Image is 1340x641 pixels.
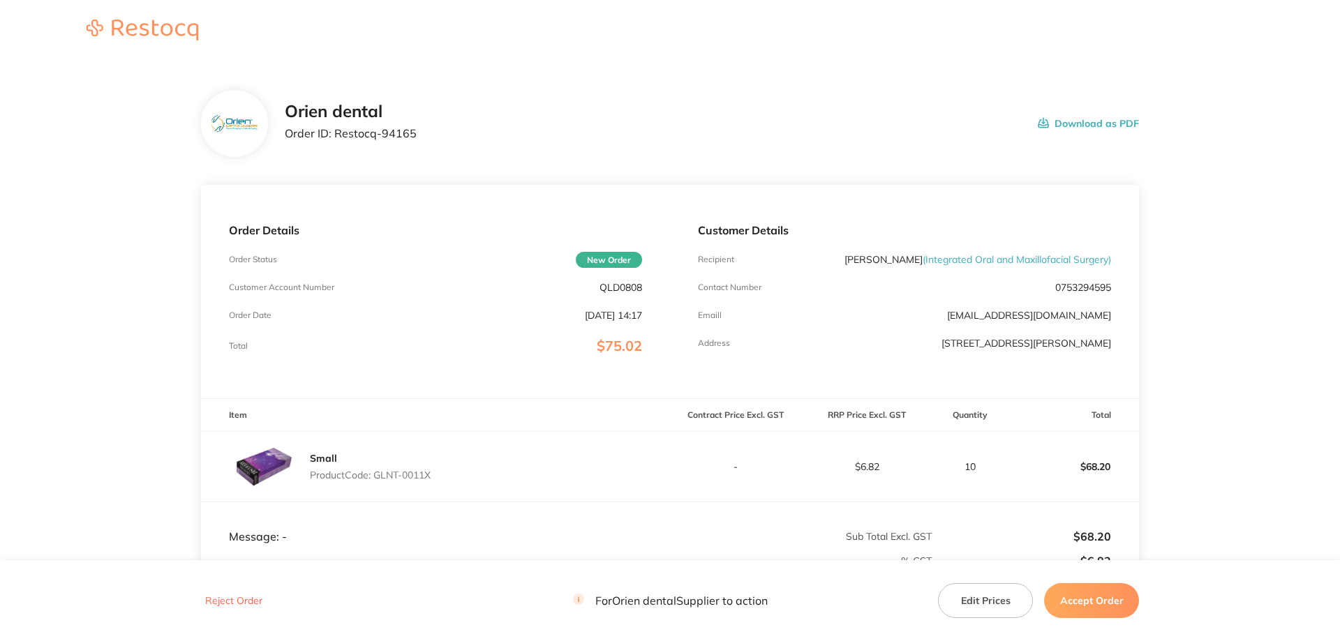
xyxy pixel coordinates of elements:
[933,461,1007,472] p: 10
[310,469,431,481] p: Product Code: GLNT-0011X
[211,115,257,133] img: eTEwcnBkag
[1038,102,1139,145] button: Download as PDF
[923,253,1111,266] span: ( Integrated Oral and Maxillofacial Surgery )
[73,20,212,43] a: Restocq logo
[229,341,248,351] p: Total
[698,224,1111,236] p: Customer Details
[229,255,277,264] p: Order Status
[202,555,932,566] p: % GST
[1008,450,1138,483] p: $68.20
[698,310,722,320] p: Emaill
[310,452,337,465] a: Small
[938,583,1033,618] button: Edit Prices
[802,461,932,472] p: $6.82
[698,338,730,348] p: Address
[671,531,932,542] p: Sub Total Excl. GST
[698,255,734,264] p: Recipient
[844,254,1111,265] p: [PERSON_NAME]
[671,461,801,472] p: -
[229,282,334,292] p: Customer Account Number
[1008,399,1139,432] th: Total
[933,555,1111,567] p: $6.82
[229,432,299,502] img: a2ZhYjA3Ng
[941,338,1111,349] p: [STREET_ADDRESS][PERSON_NAME]
[597,337,642,354] span: $75.02
[201,595,267,608] button: Reject Order
[201,502,670,543] td: Message: -
[670,399,801,432] th: Contract Price Excl. GST
[285,127,417,139] p: Order ID: Restocq- 94165
[932,399,1008,432] th: Quantity
[229,224,642,236] p: Order Details
[698,282,761,292] p: Contact Number
[285,102,417,121] h2: Orien dental
[947,309,1111,322] a: [EMAIL_ADDRESS][DOMAIN_NAME]
[573,594,768,608] p: For Orien dental Supplier to action
[201,399,670,432] th: Item
[801,399,932,432] th: RRP Price Excl. GST
[585,310,642,321] p: [DATE] 14:17
[73,20,212,40] img: Restocq logo
[1044,583,1139,618] button: Accept Order
[600,282,642,293] p: QLD0808
[576,252,642,268] span: New Order
[1055,282,1111,293] p: 0753294595
[933,530,1111,543] p: $68.20
[229,310,271,320] p: Order Date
